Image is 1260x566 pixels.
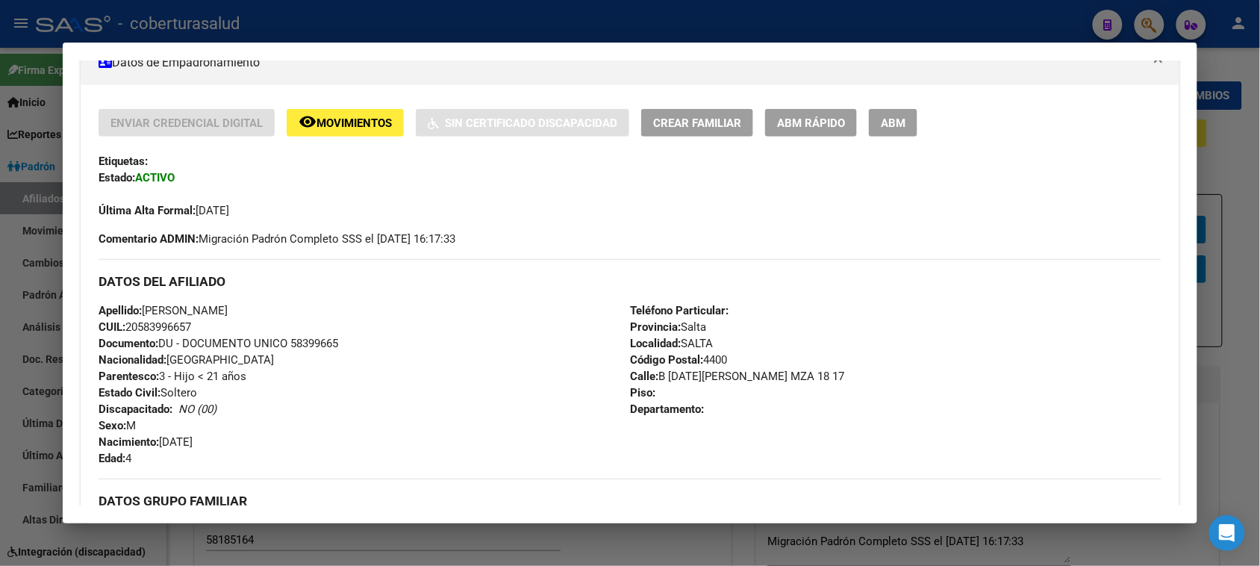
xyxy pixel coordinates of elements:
button: ABM Rápido [765,109,857,137]
span: 4400 [630,353,727,367]
span: SALTA [630,337,713,350]
span: B [DATE][PERSON_NAME] MZA 18 17 [630,370,844,383]
strong: Nacionalidad: [99,353,166,367]
span: Migración Padrón Completo SSS el [DATE] 16:17:33 [99,231,455,247]
span: Soltero [99,386,197,399]
mat-expansion-panel-header: Datos de Empadronamiento [81,40,1179,85]
span: [GEOGRAPHIC_DATA] [99,353,274,367]
strong: Parentesco: [99,370,159,383]
i: NO (00) [178,402,216,416]
strong: Provincia: [630,320,681,334]
span: Enviar Credencial Digital [110,116,263,130]
mat-icon: remove_red_eye [299,113,316,131]
strong: Código Postal: [630,353,703,367]
span: Salta [630,320,706,334]
div: Open Intercom Messenger [1209,515,1245,551]
span: Sin Certificado Discapacidad [445,116,617,130]
button: Crear Familiar [641,109,753,137]
button: Sin Certificado Discapacidad [416,109,629,137]
button: Movimientos [287,109,404,137]
span: DU - DOCUMENTO UNICO 58399665 [99,337,338,350]
span: ABM [881,116,905,130]
strong: Teléfono Particular: [630,304,729,317]
span: 3 - Hijo < 21 años [99,370,246,383]
strong: Localidad: [630,337,681,350]
span: Movimientos [316,116,392,130]
button: Enviar Credencial Digital [99,109,275,137]
span: ABM Rápido [777,116,845,130]
button: ABM [869,109,917,137]
strong: Discapacitado: [99,402,172,416]
strong: Última Alta Formal: [99,204,196,217]
strong: Apellido: [99,304,142,317]
strong: Piso: [630,386,655,399]
strong: ACTIVO [135,171,175,184]
strong: Calle: [630,370,658,383]
strong: CUIL: [99,320,125,334]
strong: Nacimiento: [99,435,159,449]
strong: Sexo: [99,419,126,432]
span: Crear Familiar [653,116,741,130]
mat-panel-title: Datos de Empadronamiento [99,54,1143,72]
strong: Departamento: [630,402,704,416]
h3: DATOS DEL AFILIADO [99,273,1161,290]
span: 20583996657 [99,320,191,334]
span: M [99,419,136,432]
strong: Comentario ADMIN: [99,232,199,246]
strong: Documento: [99,337,158,350]
h3: DATOS GRUPO FAMILIAR [99,493,1161,509]
span: [DATE] [99,435,193,449]
strong: Estado: [99,171,135,184]
strong: Estado Civil: [99,386,160,399]
span: 4 [99,452,131,465]
strong: Etiquetas: [99,155,148,168]
strong: Edad: [99,452,125,465]
span: [DATE] [99,204,229,217]
span: [PERSON_NAME] [99,304,228,317]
